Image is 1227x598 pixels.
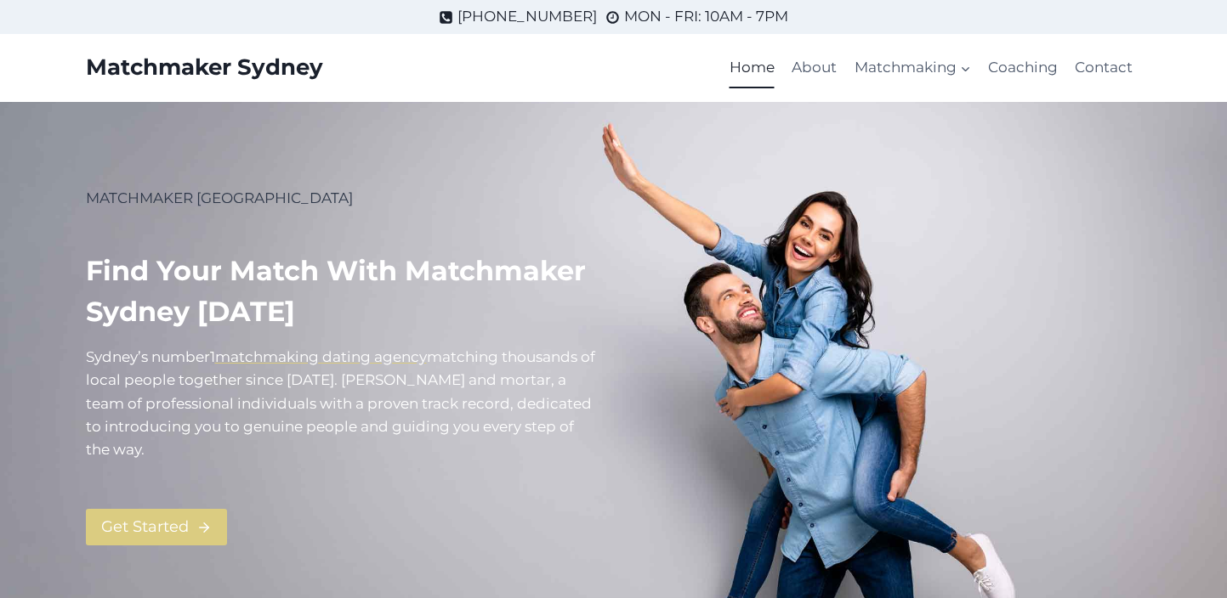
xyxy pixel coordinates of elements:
[215,348,427,365] a: matchmaking dating agency
[1066,48,1141,88] a: Contact
[980,48,1066,88] a: Coaching
[845,48,979,88] a: Matchmaking
[721,48,783,88] a: Home
[624,5,788,28] span: MON - FRI: 10AM - 7PM
[783,48,845,88] a: About
[101,515,189,539] span: Get Started
[721,48,1142,88] nav: Primary Navigation
[86,187,600,210] p: MATCHMAKER [GEOGRAPHIC_DATA]
[210,348,215,365] mark: 1
[86,251,600,332] h1: Find your match with Matchmaker Sydney [DATE]
[86,54,323,81] a: Matchmaker Sydney
[86,346,600,461] p: Sydney’s number atching thousands of local people together since [DATE]. [PERSON_NAME] and mortar...
[86,509,227,545] a: Get Started
[427,348,442,365] mark: m
[855,56,971,79] span: Matchmaking
[439,5,597,28] a: [PHONE_NUMBER]
[457,5,597,28] span: [PHONE_NUMBER]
